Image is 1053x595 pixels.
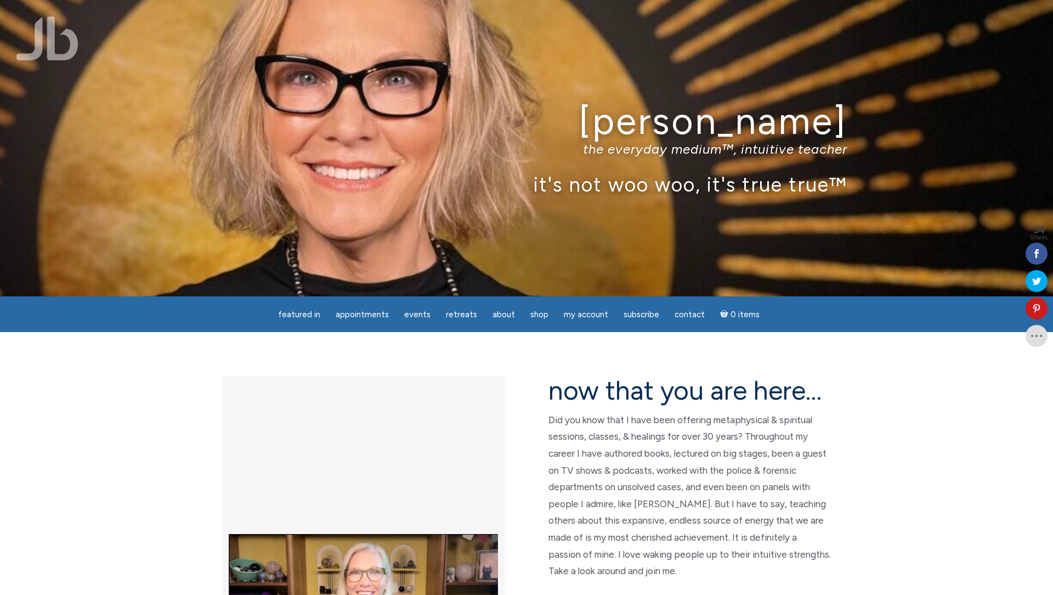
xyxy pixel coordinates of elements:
[524,304,555,325] a: Shop
[404,310,431,319] span: Events
[271,304,327,325] a: featured in
[668,304,711,325] a: Contact
[1030,225,1048,235] span: 34
[16,16,78,60] img: Jamie Butler. The Everyday Medium
[336,310,389,319] span: Appointments
[206,100,847,142] h1: [PERSON_NAME]
[446,310,477,319] span: Retreats
[714,303,766,325] a: Cart0 items
[548,376,831,405] h2: now that you are here…
[439,304,484,325] a: Retreats
[278,310,320,319] span: featured in
[731,311,760,319] span: 0 items
[329,304,395,325] a: Appointments
[492,310,515,319] span: About
[564,310,608,319] span: My Account
[675,310,705,319] span: Contact
[720,310,731,319] i: Cart
[624,310,659,319] span: Subscribe
[548,412,831,580] p: Did you know that I have been offering metaphysical & spiritual sessions, classes, & healings for...
[1030,235,1048,240] span: Shares
[206,172,847,196] p: it's not woo woo, it's true true™
[398,304,437,325] a: Events
[486,304,522,325] a: About
[617,304,666,325] a: Subscribe
[530,310,548,319] span: Shop
[206,141,847,157] p: the everyday medium™, intuitive teacher
[557,304,615,325] a: My Account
